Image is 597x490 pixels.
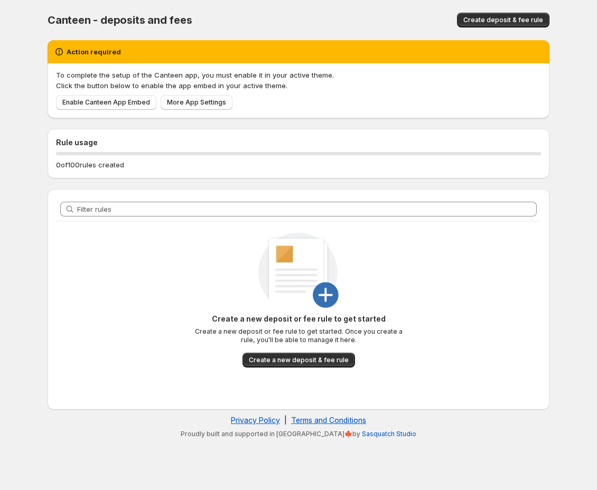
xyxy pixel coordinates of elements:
span: Create a new deposit & fee rule [249,356,349,364]
span: Canteen - deposits and fees [48,14,192,26]
a: Privacy Policy [231,416,280,425]
p: To complete the setup of the Canteen app, you must enable it in your active theme. [56,70,541,80]
p: Proudly built and supported in [GEOGRAPHIC_DATA]🍁by [53,430,544,438]
a: Sasquatch Studio [362,430,416,438]
span: | [284,416,287,425]
a: Enable Canteen App Embed [56,95,156,110]
span: More App Settings [167,98,226,107]
button: Create deposit & fee rule [457,13,549,27]
p: 0 of 100 rules created [56,159,124,170]
h2: Rule usage [56,137,541,148]
span: Create deposit & fee rule [463,16,543,24]
p: Create a new deposit or fee rule to get started. Once you create a rule, you'll be able to manage... [193,327,404,344]
a: Terms and Conditions [291,416,366,425]
p: Click the button below to enable the app embed in your active theme. [56,80,541,91]
a: More App Settings [161,95,232,110]
span: Enable Canteen App Embed [62,98,150,107]
input: Filter rules [77,202,537,216]
button: Create a new deposit & fee rule [242,353,355,368]
p: Create a new deposit or fee rule to get started [193,314,404,324]
h2: Action required [67,46,121,57]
